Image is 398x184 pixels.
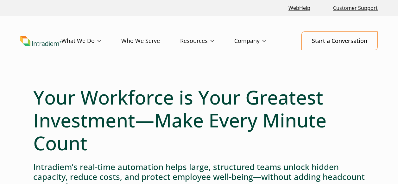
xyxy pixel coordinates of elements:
[20,36,61,46] a: Link to homepage of Intradiem
[234,32,286,50] a: Company
[20,36,61,46] img: Intradiem
[331,1,380,15] a: Customer Support
[286,1,313,15] a: Link opens in a new window
[33,86,365,154] h1: Your Workforce is Your Greatest Investment—Make Every Minute Count
[301,31,378,50] a: Start a Conversation
[121,32,180,50] a: Who We Serve
[61,32,121,50] a: What We Do
[180,32,234,50] a: Resources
